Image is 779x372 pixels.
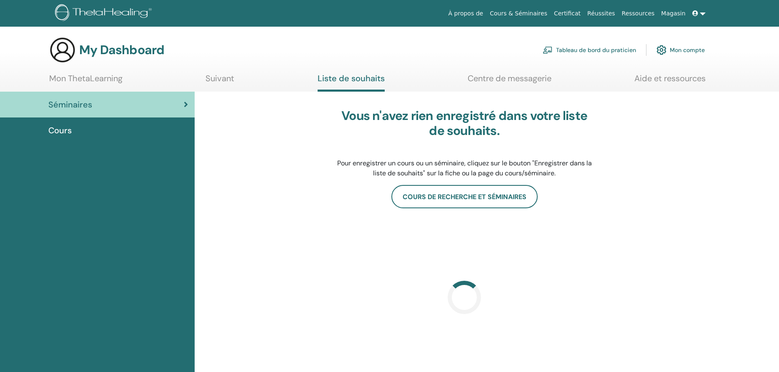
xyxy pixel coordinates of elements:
[445,6,487,21] a: À propos de
[486,6,551,21] a: Cours & Séminaires
[49,73,123,90] a: Mon ThetaLearning
[79,42,164,57] h3: My Dashboard
[49,37,76,63] img: generic-user-icon.jpg
[55,4,155,23] img: logo.png
[656,43,666,57] img: cog.svg
[333,108,596,138] h3: Vous n'avez rien enregistré dans votre liste de souhaits.
[205,73,234,90] a: Suivant
[468,73,551,90] a: Centre de messagerie
[391,185,538,208] a: Cours de recherche et séminaires
[619,6,658,21] a: Ressources
[318,73,385,92] a: Liste de souhaits
[543,46,553,54] img: chalkboard-teacher.svg
[48,124,72,137] span: Cours
[634,73,706,90] a: Aide et ressources
[48,98,92,111] span: Séminaires
[333,158,596,178] p: Pour enregistrer un cours ou un séminaire, cliquez sur le bouton "Enregistrer dans la liste de so...
[658,6,689,21] a: Magasin
[656,41,705,59] a: Mon compte
[551,6,584,21] a: Certificat
[543,41,636,59] a: Tableau de bord du praticien
[584,6,618,21] a: Réussites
